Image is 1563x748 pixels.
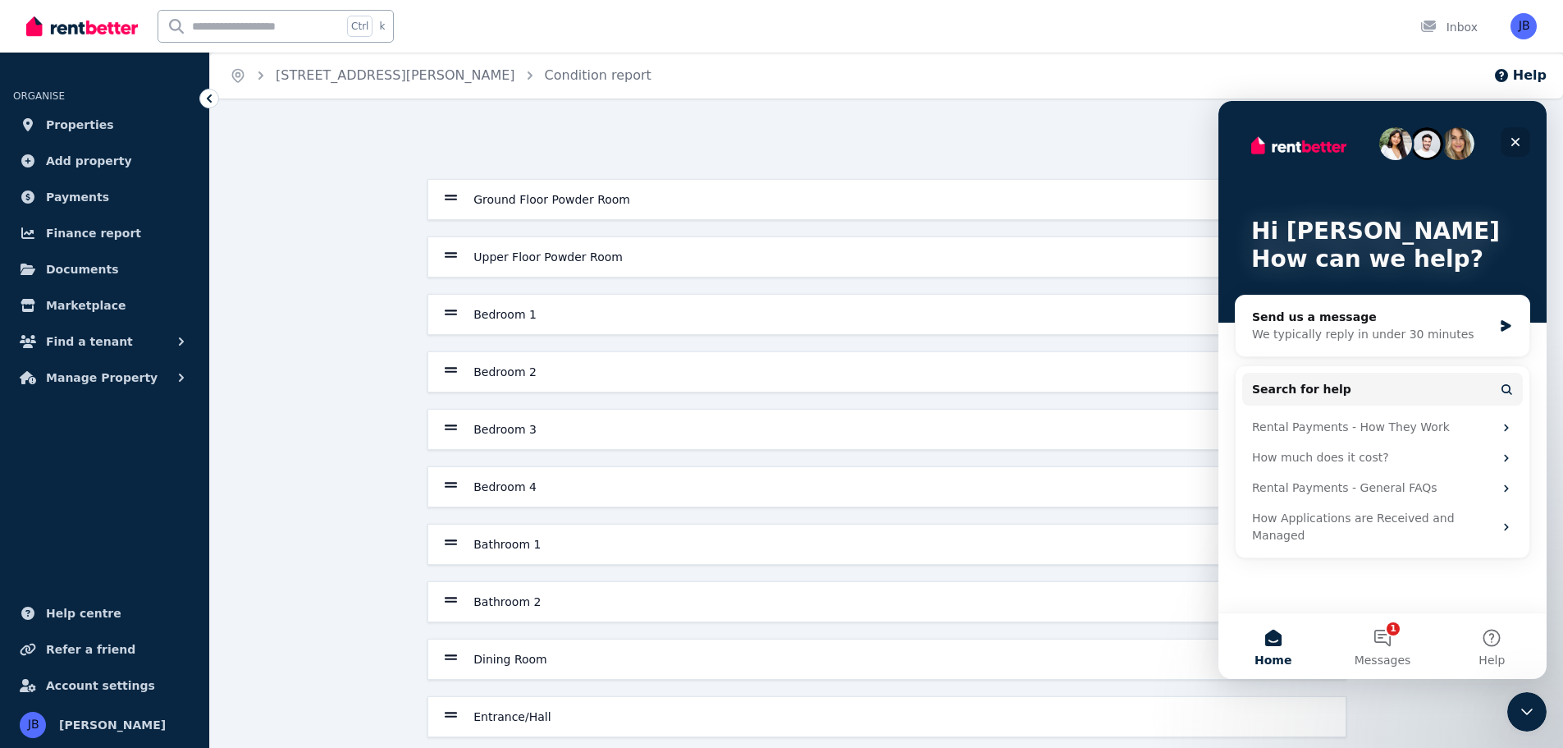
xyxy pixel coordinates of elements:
[379,20,385,33] span: k
[46,603,121,623] span: Help centre
[13,253,196,286] a: Documents
[473,479,537,495] h6: Bedroom 4
[46,368,158,388] span: Manage Property
[1420,19,1478,35] div: Inbox
[1510,13,1537,39] img: JACQUELINE BARRY
[13,597,196,630] a: Help centre
[13,108,196,141] a: Properties
[46,223,141,243] span: Finance report
[46,151,132,171] span: Add property
[46,676,155,695] span: Account settings
[1493,66,1547,85] button: Help
[13,361,196,394] button: Manage Property
[347,16,372,37] span: Ctrl
[210,53,671,99] nav: Breadcrumb
[1507,692,1547,732] iframe: Intercom live chat
[473,536,541,553] h6: Bathroom 1
[46,115,114,135] span: Properties
[473,191,630,208] h6: Ground Floor Powder Room
[473,651,547,668] h6: Dining Room
[1218,101,1547,679] iframe: Intercom live chat
[13,217,196,250] a: Finance report
[276,67,515,83] a: [STREET_ADDRESS][PERSON_NAME]
[13,289,196,322] a: Marketplace
[46,640,135,659] span: Refer a friend
[46,332,133,351] span: Find a tenant
[473,421,537,438] h6: Bedroom 3
[46,187,109,207] span: Payments
[13,669,196,702] a: Account settings
[473,306,537,323] h6: Bedroom 1
[473,249,623,265] h6: Upper Floor Powder Room
[13,145,196,177] a: Add property
[473,594,541,610] h6: Bathroom 2
[20,712,46,738] img: JACQUELINE BARRY
[545,67,651,83] a: Condition report
[13,633,196,666] a: Refer a friend
[46,296,126,315] span: Marketplace
[46,259,119,279] span: Documents
[13,181,196,213] a: Payments
[59,715,166,735] span: [PERSON_NAME]
[26,14,138,39] img: RentBetter
[473,364,537,380] h6: Bedroom 2
[13,325,196,358] button: Find a tenant
[473,709,551,725] h6: Entrance/Hall
[13,90,65,102] span: ORGANISE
